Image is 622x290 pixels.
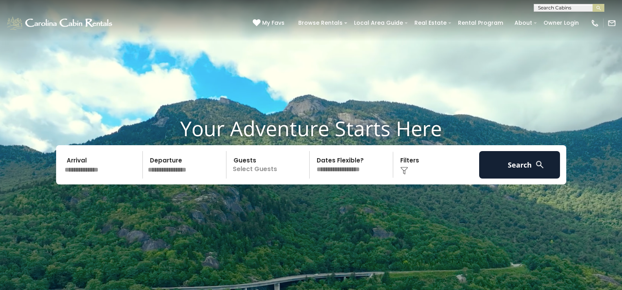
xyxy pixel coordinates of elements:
a: Browse Rentals [294,17,347,29]
img: search-regular-white.png [535,160,545,170]
p: Select Guests [229,151,310,179]
img: phone-regular-white.png [591,19,599,27]
img: White-1-1-2.png [6,15,115,31]
a: Rental Program [454,17,507,29]
a: Local Area Guide [350,17,407,29]
a: My Favs [253,19,286,27]
a: Real Estate [410,17,451,29]
span: My Favs [262,19,285,27]
h1: Your Adventure Starts Here [6,116,616,140]
img: filter--v1.png [400,167,408,175]
img: mail-regular-white.png [607,19,616,27]
a: Owner Login [540,17,583,29]
a: About [511,17,536,29]
button: Search [479,151,560,179]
